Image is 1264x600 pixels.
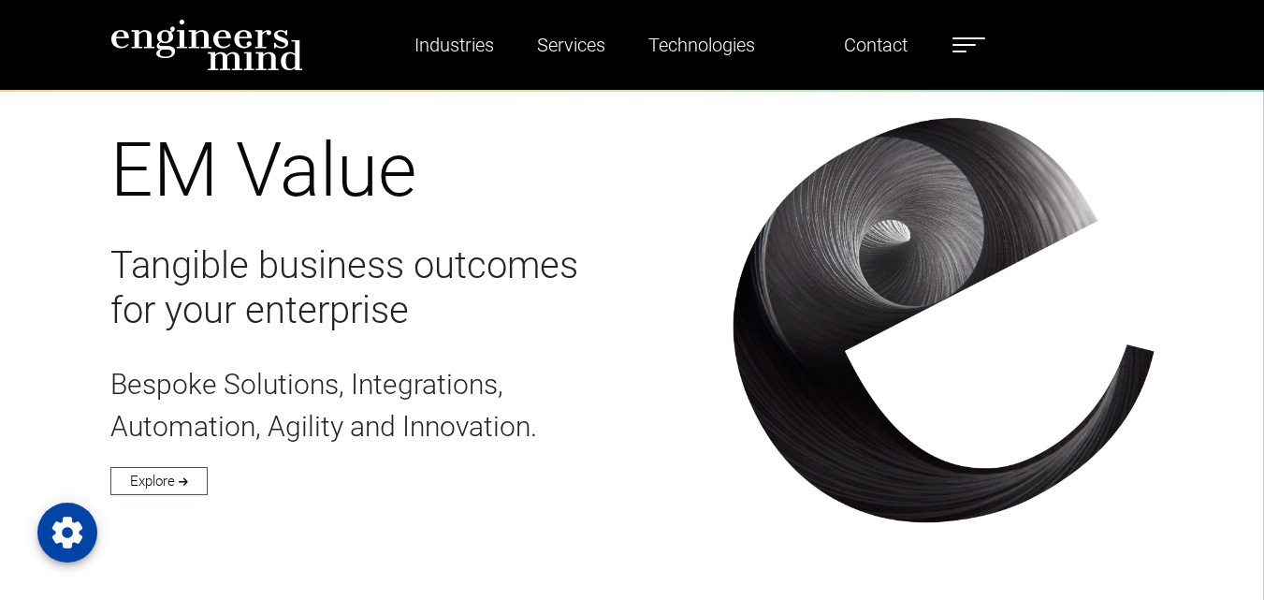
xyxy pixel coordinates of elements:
a: Explore [110,467,208,495]
img: intro-img [733,117,1155,523]
a: Contact [836,23,915,66]
img: logo [110,19,303,71]
p: Bespoke Solutions, Integrations, Automation, Agility and Innovation. [110,363,710,447]
a: Services [530,23,613,66]
h3: Tangible business outcomes for your enterprise [110,243,710,333]
a: Industries [407,23,501,66]
a: Technologies [641,23,763,66]
span: EM Value [110,126,416,214]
